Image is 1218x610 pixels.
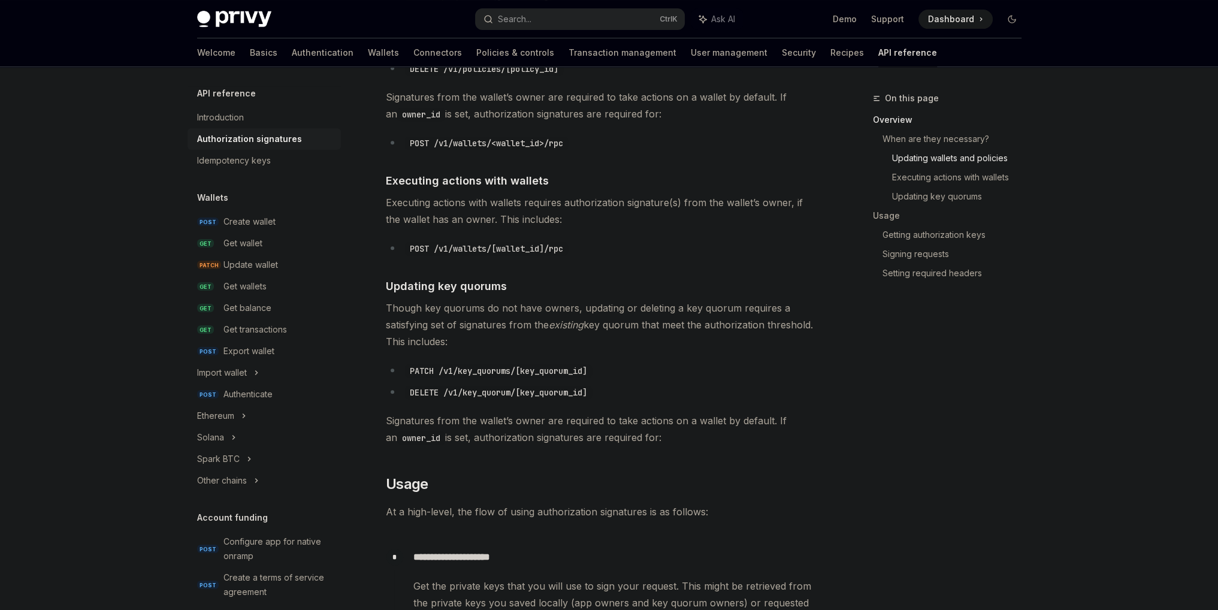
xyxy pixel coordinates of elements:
span: POST [197,347,219,356]
span: GET [197,282,214,291]
a: Dashboard [918,10,993,29]
code: POST /v1/wallets/<wallet_id>/rpc [405,137,568,150]
a: GETGet transactions [188,319,341,340]
span: GET [197,325,214,334]
span: Dashboard [928,13,974,25]
span: GET [197,239,214,248]
span: Ctrl K [660,14,678,24]
span: POST [197,218,219,227]
a: GETGet wallet [188,232,341,254]
a: POSTCreate wallet [188,211,341,232]
span: Executing actions with wallets requires authorization signature(s) from the wallet’s owner, if th... [386,194,818,228]
a: Idempotency keys [188,150,341,171]
a: API reference [878,38,937,67]
div: Ethereum [197,409,234,423]
button: Search...CtrlK [475,8,685,30]
div: Authenticate [223,387,273,401]
a: POSTConfigure app for native onramp [188,531,341,567]
em: existing [549,319,584,331]
h5: API reference [197,86,256,101]
div: Export wallet [223,344,274,358]
div: Get wallet [223,236,262,250]
div: Create a terms of service agreement [223,570,334,599]
div: Create wallet [223,215,276,229]
a: Wallets [368,38,399,67]
a: Updating wallets and policies [892,149,1031,168]
a: Authorization signatures [188,128,341,150]
a: Connectors [413,38,462,67]
a: Policies & controls [476,38,554,67]
a: GETGet balance [188,297,341,319]
a: PATCHUpdate wallet [188,254,341,276]
code: owner_id [397,108,445,121]
a: POSTCreate a terms of service agreement [188,567,341,603]
span: Though key quorums do not have owners, updating or deleting a key quorum requires a satisfying se... [386,300,818,350]
img: dark logo [197,11,271,28]
div: Introduction [197,110,244,125]
a: POSTAuthenticate [188,383,341,405]
a: Basics [250,38,277,67]
code: owner_id [397,431,445,445]
div: Import wallet [197,366,247,380]
span: Signatures from the wallet’s owner are required to take actions on a wallet by default. If an is ... [386,412,818,446]
a: When are they necessary? [882,129,1031,149]
div: Search... [498,12,531,26]
span: At a high-level, the flow of using authorization signatures is as follows: [386,503,818,520]
a: Support [871,13,904,25]
div: Other chains [197,473,247,488]
a: Transaction management [569,38,676,67]
span: Usage [386,475,428,494]
a: Introduction [188,107,341,128]
a: Getting authorization keys [882,225,1031,244]
span: POST [197,581,219,590]
a: Demo [833,13,857,25]
a: POSTExport wallet [188,340,341,362]
a: Signing requests [882,244,1031,264]
div: Get transactions [223,322,287,337]
a: Authentication [292,38,353,67]
div: Configure app for native onramp [223,534,334,563]
a: Security [782,38,816,67]
h5: Wallets [197,191,228,205]
a: Welcome [197,38,235,67]
code: DELETE /v1/policies/[policy_id] [405,62,563,76]
a: Overview [873,110,1031,129]
div: Authorization signatures [197,132,302,146]
a: Executing actions with wallets [892,168,1031,187]
a: Updating key quorums [892,187,1031,206]
span: POST [197,390,219,399]
code: DELETE /v1/key_quorum/[key_quorum_id] [405,386,592,399]
div: Update wallet [223,258,278,272]
div: Solana [197,430,224,445]
span: PATCH [197,261,221,270]
h5: Account funding [197,511,268,525]
button: Ask AI [691,8,744,30]
code: POST /v1/wallets/[wallet_id]/rpc [405,242,568,255]
span: On this page [885,91,939,105]
a: Usage [873,206,1031,225]
span: Executing actions with wallets [386,173,549,189]
span: GET [197,304,214,313]
div: Idempotency keys [197,153,271,168]
div: Spark BTC [197,452,240,466]
span: POST [197,545,219,554]
span: Signatures from the wallet’s owner are required to take actions on a wallet by default. If an is ... [386,89,818,122]
div: Get wallets [223,279,267,294]
code: PATCH /v1/key_quorums/[key_quorum_id] [405,364,592,378]
a: Recipes [830,38,864,67]
div: Get balance [223,301,271,315]
a: GETGet wallets [188,276,341,297]
span: Updating key quorums [386,278,507,294]
a: Setting required headers [882,264,1031,283]
a: User management [691,38,767,67]
span: Ask AI [711,13,735,25]
button: Toggle dark mode [1002,10,1021,29]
